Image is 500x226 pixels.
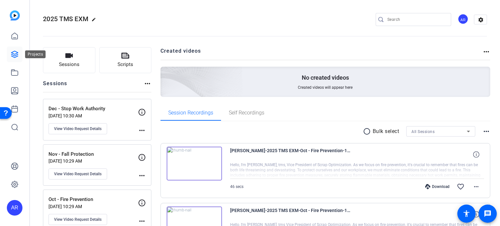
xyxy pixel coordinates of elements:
mat-icon: more_horiz [144,80,151,87]
mat-icon: accessibility [463,210,470,218]
p: Dec - Stop Work Authority [49,105,138,113]
span: View Video Request Details [54,126,102,131]
button: View Video Request Details [49,214,107,225]
span: 2025 TMS EXM [43,15,88,23]
p: [DATE] 10:29 AM [49,158,138,164]
button: Scripts [99,47,152,73]
p: Bulk select [373,127,399,135]
mat-icon: radio_button_unchecked [363,127,373,135]
span: Session Recordings [168,110,213,115]
ngx-avatar: AJ Ruperto [458,14,469,25]
p: [DATE] 10:29 AM [49,204,138,209]
mat-icon: more_horiz [138,217,146,225]
div: AR [7,200,22,216]
mat-icon: more_horiz [472,183,480,191]
p: [DATE] 10:30 AM [49,113,138,118]
span: All Sessions [411,129,435,134]
span: Sessions [59,61,79,68]
mat-icon: more_horiz [138,172,146,179]
mat-icon: settings [474,15,487,25]
input: Search [387,16,446,23]
img: blue-gradient.svg [10,10,20,20]
mat-icon: edit [91,17,99,25]
span: Self Recordings [229,110,264,115]
div: AR [458,14,468,24]
h2: Created videos [160,47,483,60]
mat-icon: message [484,210,492,218]
div: Projects [25,50,46,58]
span: View Video Request Details [54,171,102,177]
img: Creted videos background [88,2,243,143]
mat-icon: more_horiz [138,126,146,134]
span: Scripts [118,61,133,68]
img: thumb-nail [167,147,222,180]
p: Nov - Fall Protection [49,151,138,158]
mat-icon: more_horiz [482,127,490,135]
div: Download [422,184,453,189]
button: View Video Request Details [49,123,107,134]
button: View Video Request Details [49,168,107,179]
mat-icon: favorite_border [457,183,465,191]
p: No created videos [302,74,349,82]
span: [PERSON_NAME]-2025 TMS EXM-Oct - Fire Prevention-1756826162267-webcam [230,206,351,222]
h2: Sessions [43,80,67,92]
span: [PERSON_NAME]-2025 TMS EXM-Oct - Fire Prevention-1756826500771-webcam [230,147,351,162]
span: 46 secs [230,184,243,189]
span: View Video Request Details [54,217,102,222]
p: Oct - Fire Prevention [49,196,138,203]
mat-icon: more_horiz [482,48,490,56]
span: Created videos will appear here [298,85,353,90]
button: Sessions [43,47,95,73]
